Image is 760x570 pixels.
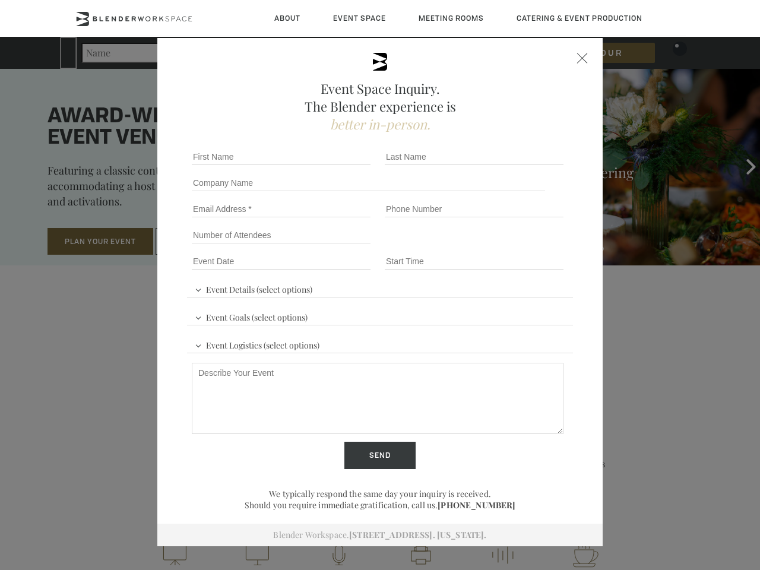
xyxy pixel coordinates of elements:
input: Event Date [192,253,370,270]
span: Event Details (select options) [192,279,315,297]
input: Last Name [385,148,563,165]
input: Number of Attendees [192,227,370,243]
input: Start Time [385,253,563,270]
input: Email Address * [192,201,370,217]
input: First Name [192,148,370,165]
a: [STREET_ADDRESS]. [US_STATE]. [349,529,486,540]
span: Event Goals (select options) [192,307,311,325]
span: better in-person. [330,115,430,133]
span: Event Logistics (select options) [192,335,322,353]
a: [PHONE_NUMBER] [438,499,515,511]
div: Blender Workspace. [157,524,603,546]
p: We typically respond the same day your inquiry is received. [187,488,573,499]
p: Should you require immediate gratification, call us. [187,499,573,511]
h2: Event Space Inquiry. The Blender experience is [187,80,573,133]
input: Send [344,442,416,469]
input: Company Name [192,175,545,191]
input: Phone Number [385,201,563,217]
